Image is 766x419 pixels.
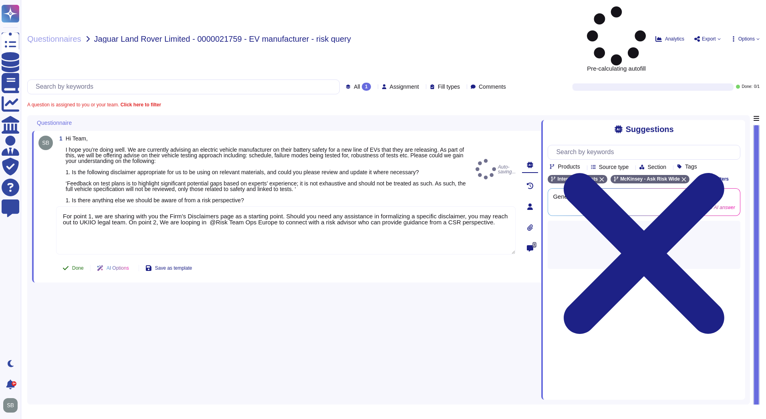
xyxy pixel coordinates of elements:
[38,136,53,150] img: user
[552,145,740,159] input: Search by keywords
[66,135,466,203] span: Hi Team, I hope you’re doing well. We are currently advising an electric vehicle manufacturer on ...
[655,36,684,42] button: Analytics
[155,266,192,271] span: Save as template
[742,85,752,89] span: Done:
[119,102,161,108] b: Click here to filter
[56,136,62,141] span: 1
[702,37,716,41] span: Export
[754,85,760,89] span: 0 / 1
[738,37,755,41] span: Options
[139,260,199,276] button: Save as template
[354,84,360,89] span: All
[362,83,371,91] div: 1
[107,266,129,271] span: AI Options
[94,35,351,43] span: Jaguar Land Rover Limited - 0000021759 - EV manufacturer - risk query
[587,6,646,71] span: Pre-calculating autofill
[2,397,23,414] button: user
[438,84,460,89] span: Fill types
[37,120,72,126] span: Questionnaire
[72,266,84,271] span: Done
[532,242,537,248] span: 0
[27,102,161,107] span: A question is assigned to you or your team.
[56,206,516,254] textarea: For point 1, we are sharing with you the Firm’s Disclaimers page as a starting point. Should you ...
[56,260,90,276] button: Done
[479,84,506,89] span: Comments
[476,159,516,179] span: Auto-saving...
[390,84,419,89] span: Assignment
[12,381,16,386] div: 9+
[32,80,339,94] input: Search by keywords
[665,37,684,41] span: Analytics
[27,35,81,43] span: Questionnaires
[3,398,18,413] img: user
